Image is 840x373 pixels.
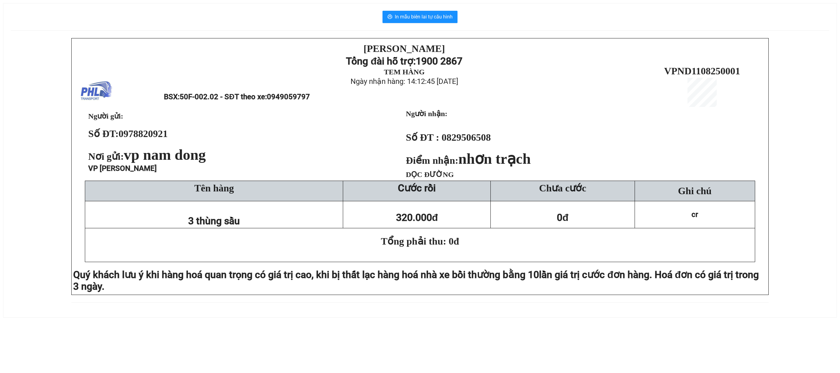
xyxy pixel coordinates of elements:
strong: 1900 2867 [416,55,462,67]
span: Tổng phải thu: 0đ [381,236,459,247]
strong: TEM HÀNG [23,41,64,49]
span: cr [691,210,698,219]
span: printer [387,14,392,20]
span: lần giá trị cước đơn hàng. Hoá đơn có giá trị trong 3 ngày. [73,269,759,292]
span: Ngày nhận hàng: 14:12:45 [DATE] [351,77,458,86]
span: 3 thùng sầu [188,215,240,227]
strong: 1900 2867 [28,29,74,41]
span: In mẫu biên lai tự cấu hình [395,13,453,21]
span: Chưa cước [539,183,586,194]
strong: Số ĐT : [406,132,439,143]
span: VP [PERSON_NAME] [88,164,157,173]
strong: Cước rồi [398,182,436,194]
span: nhơn trạch [458,151,531,167]
span: 0829506508 [442,132,491,143]
strong: [PERSON_NAME] [3,5,84,16]
span: 0978820921 [119,128,168,139]
span: Tên hàng [194,183,234,194]
img: logo [81,76,112,107]
span: Nơi gửi: [88,151,208,162]
strong: Tổng đài hỗ trợ: [12,17,69,41]
span: DỌC ĐƯỜNG [406,171,454,179]
strong: [PERSON_NAME] [363,43,445,54]
span: Người gửi: [88,112,123,120]
button: printerIn mẫu biên lai tự cấu hình [382,11,458,23]
span: vp nam dong [124,147,206,163]
strong: Số ĐT: [88,128,168,139]
span: 50F-002.02 - SĐT theo xe: [180,92,310,101]
span: BSX: [164,92,310,101]
span: 320.000đ [396,212,438,223]
strong: Tổng đài hỗ trợ: [346,55,416,67]
span: Ghi chú [678,185,711,196]
span: 0949059797 [267,92,310,101]
strong: TEM HÀNG [384,68,425,76]
strong: Người nhận: [406,110,447,118]
span: Quý khách lưu ý khi hàng hoá quan trọng có giá trị cao, khi bị thất lạc hàng hoá nhà xe bồi thườn... [73,269,539,281]
span: 0đ [557,212,569,223]
span: VPND1108250001 [664,65,740,77]
strong: Điểm nhận: [406,155,531,166]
